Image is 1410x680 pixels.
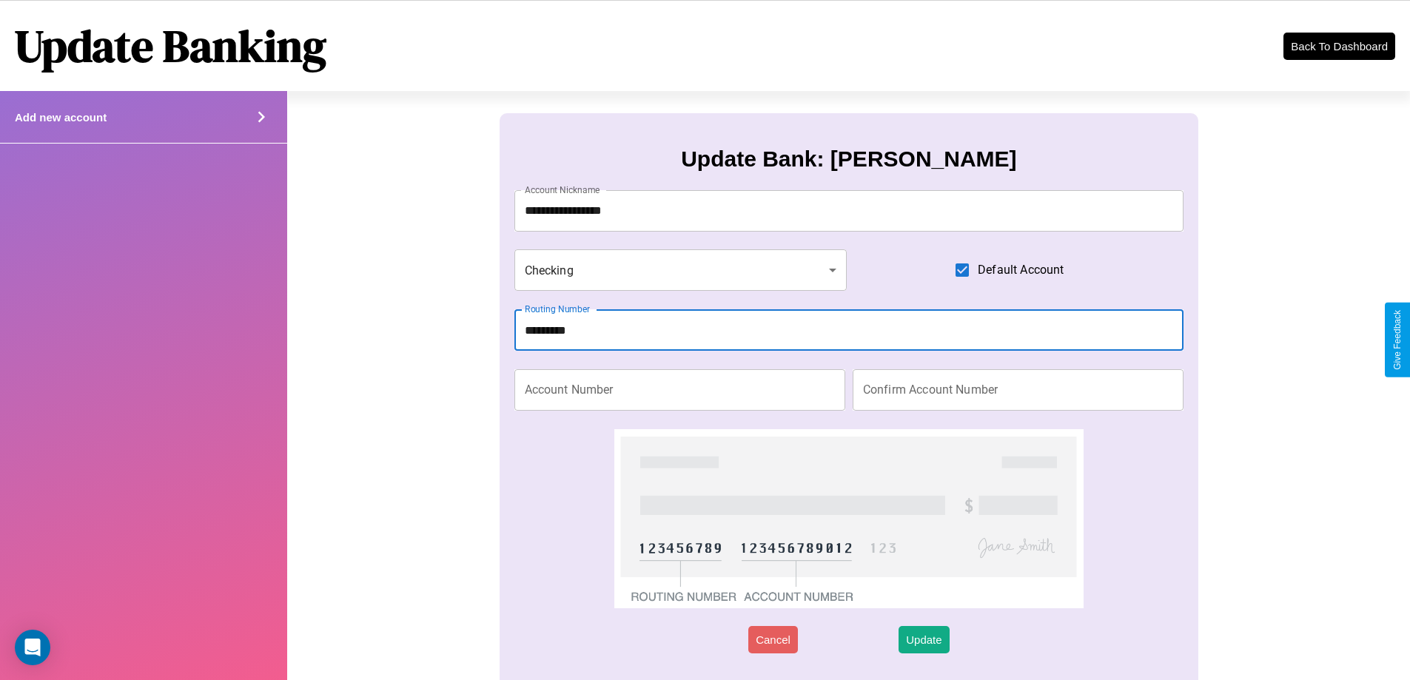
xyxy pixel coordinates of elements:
img: check [614,429,1083,608]
h1: Update Banking [15,16,326,76]
label: Routing Number [525,303,590,315]
button: Update [899,626,949,653]
div: Give Feedback [1392,310,1403,370]
span: Default Account [978,261,1064,279]
label: Account Nickname [525,184,600,196]
button: Cancel [748,626,798,653]
div: Open Intercom Messenger [15,630,50,665]
div: Checking [514,249,847,291]
button: Back To Dashboard [1283,33,1395,60]
h3: Update Bank: [PERSON_NAME] [681,147,1016,172]
h4: Add new account [15,111,107,124]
